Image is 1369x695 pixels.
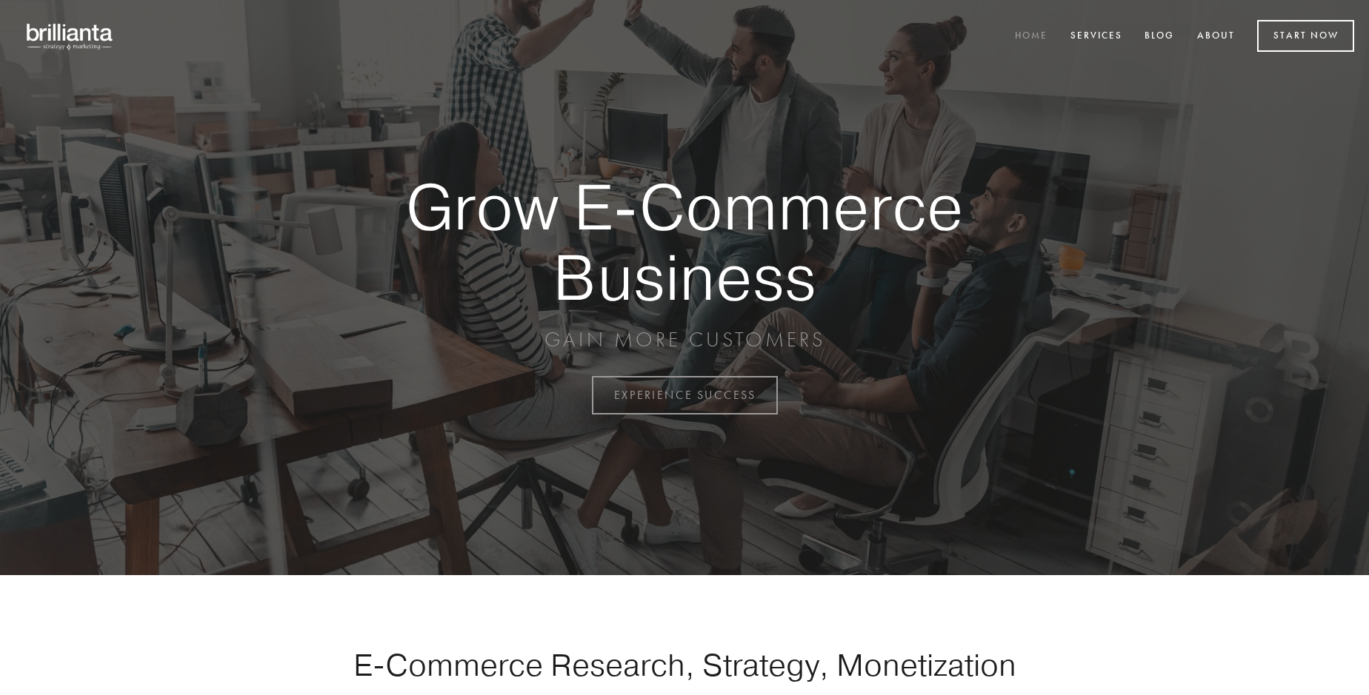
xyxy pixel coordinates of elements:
p: GAIN MORE CUSTOMERS [354,326,1015,353]
a: EXPERIENCE SUCCESS [592,376,778,414]
a: Start Now [1257,20,1354,52]
h1: E-Commerce Research, Strategy, Monetization [307,646,1062,683]
a: About [1188,24,1245,49]
img: brillianta - research, strategy, marketing [15,15,126,58]
a: Services [1061,24,1132,49]
strong: Grow E-Commerce Business [354,172,1015,312]
a: Blog [1135,24,1184,49]
a: Home [1005,24,1057,49]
